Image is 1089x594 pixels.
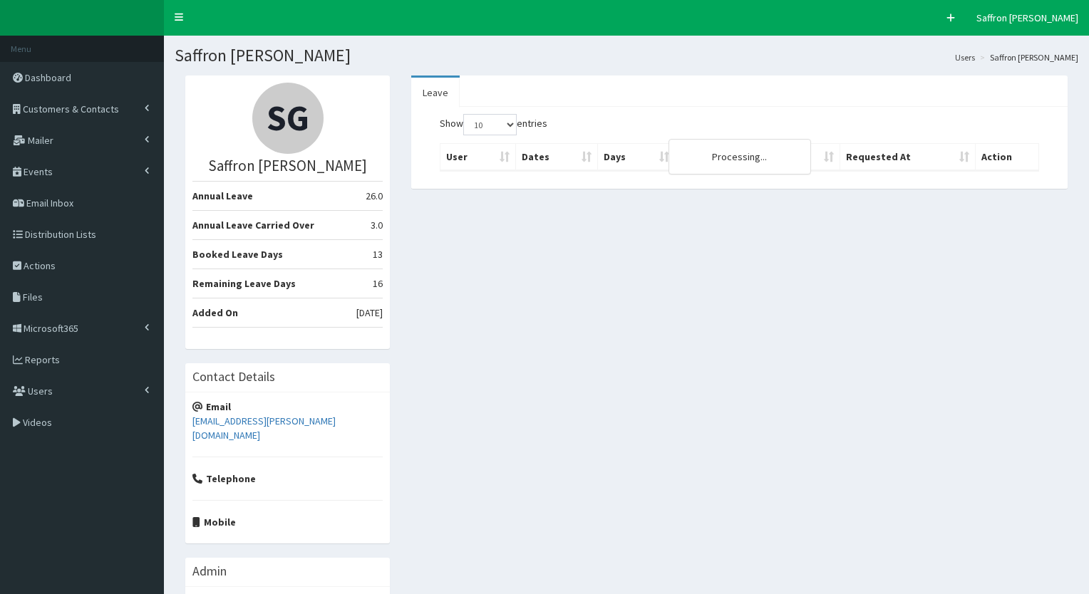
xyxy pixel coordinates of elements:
[669,139,811,174] div: Processing...
[192,516,236,528] strong: Mobile
[25,71,71,84] span: Dashboard
[24,322,78,335] span: Microsoft365
[192,472,256,485] strong: Telephone
[440,114,547,135] label: Show entries
[463,114,517,135] select: Showentries
[192,219,314,231] b: Annual Leave Carried Over
[23,416,52,429] span: Videos
[440,144,516,171] th: User
[26,197,73,209] span: Email Inbox
[192,306,238,319] b: Added On
[175,46,1078,65] h1: Saffron [PERSON_NAME]
[192,248,283,261] b: Booked Leave Days
[516,144,599,171] th: Dates
[192,415,336,442] a: [EMAIL_ADDRESS][PERSON_NAME][DOMAIN_NAME]
[25,228,96,241] span: Distribution Lists
[955,51,975,63] a: Users
[840,144,976,171] th: Requested At
[598,144,676,171] th: Days
[192,400,231,413] strong: Email
[976,11,1078,24] span: Saffron [PERSON_NAME]
[192,565,227,578] h3: Admin
[192,157,383,174] h3: Saffron [PERSON_NAME]
[23,291,43,303] span: Files
[267,95,309,140] span: SG
[411,78,460,108] a: Leave
[192,189,253,202] b: Annual Leave
[976,51,1078,63] li: Saffron [PERSON_NAME]
[25,353,60,366] span: Reports
[192,370,275,383] h3: Contact Details
[28,385,53,397] span: Users
[366,189,383,203] span: 26.0
[371,218,383,232] span: 3.0
[24,165,53,178] span: Events
[373,276,383,291] span: 16
[373,247,383,261] span: 13
[28,134,53,147] span: Mailer
[23,103,119,115] span: Customers & Contacts
[24,259,56,272] span: Actions
[356,306,383,320] span: [DATE]
[976,144,1039,171] th: Action
[192,277,296,290] b: Remaining Leave Days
